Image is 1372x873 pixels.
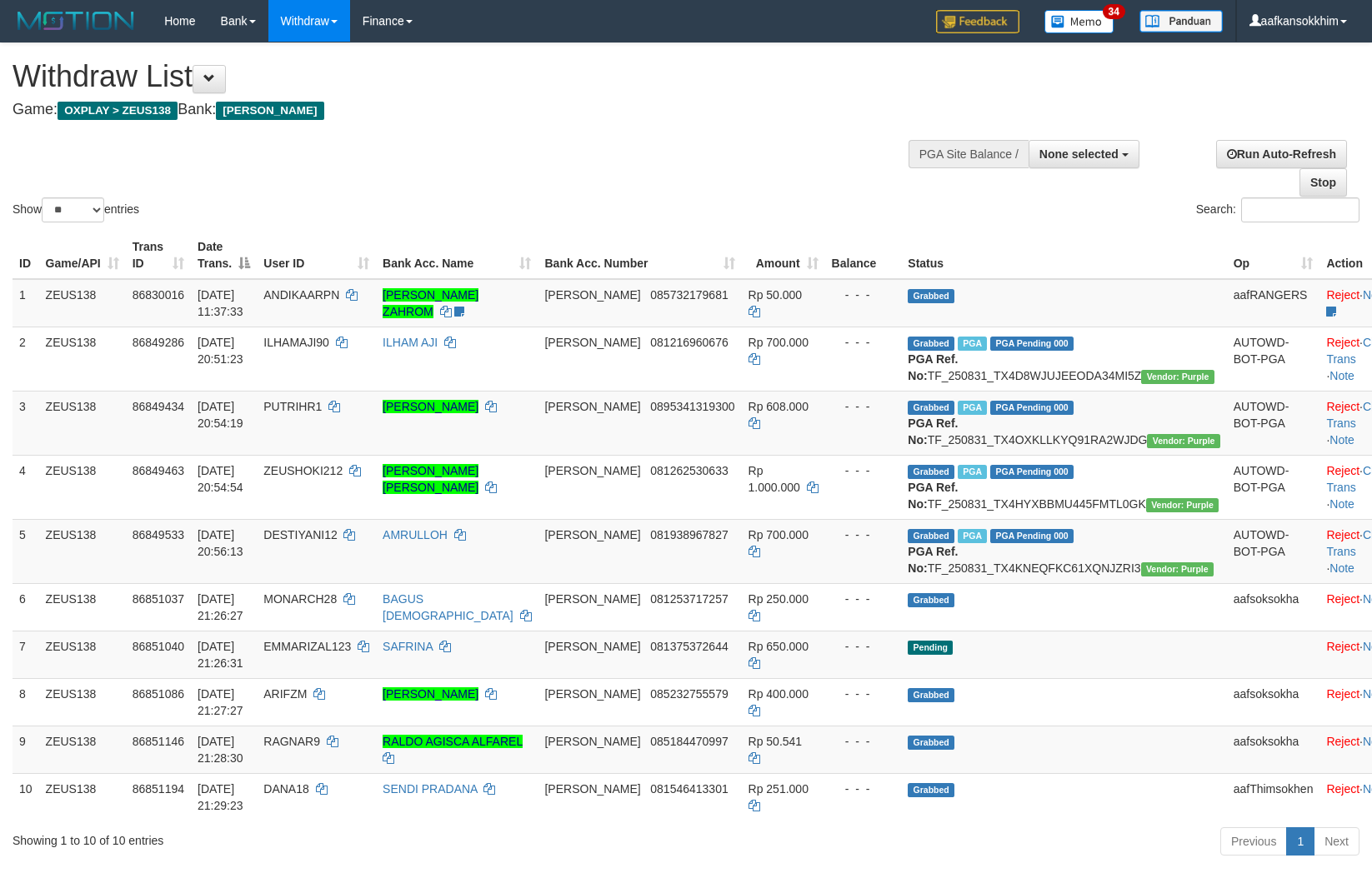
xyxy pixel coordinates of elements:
span: [PERSON_NAME] [544,528,640,541]
span: Vendor URL: https://trx4.1velocity.biz [1147,434,1219,448]
span: Copy 085184470997 to clipboard [650,735,728,748]
a: SENDI PRADANA [383,782,478,796]
span: Rp 700.000 [749,528,809,541]
img: Button%20Memo.svg [1044,10,1114,33]
span: Rp 1.000.000 [749,464,800,494]
td: AUTOWD-BOT-PGA [1227,519,1320,583]
b: PGA Ref. No: [908,545,958,575]
span: 86851037 [133,592,184,606]
a: [PERSON_NAME] [PERSON_NAME] [383,464,478,494]
span: Vendor URL: https://trx4.1velocity.biz [1141,562,1214,576]
label: Search: [1196,197,1359,222]
td: aafsoksokha [1227,583,1320,631]
a: SAFRINA [383,640,433,653]
b: PGA Ref. No: [908,481,958,511]
a: Reject [1326,687,1359,701]
span: [PERSON_NAME] [544,687,640,701]
span: Copy 081375372644 to clipboard [650,640,728,653]
a: Reject [1326,336,1359,349]
td: ZEUS138 [39,455,126,519]
span: [DATE] 21:28:30 [198,735,243,765]
span: Rp 700.000 [749,336,809,349]
a: Reject [1326,782,1359,796]
span: 86830016 [133,288,184,302]
a: Reject [1326,288,1359,302]
span: PUTRIHR1 [263,400,322,413]
span: Marked by aafRornrotha [958,529,987,543]
td: ZEUS138 [39,391,126,455]
a: BAGUS [DEMOGRAPHIC_DATA] [383,592,513,622]
span: Marked by aafRornrotha [958,401,987,415]
span: Copy 0895341319300 to clipboard [650,400,734,413]
span: 86851194 [133,782,184,796]
span: 86851040 [133,640,184,653]
th: Game/API: activate to sort column ascending [39,232,126,279]
th: Date Trans.: activate to sort column descending [191,232,257,279]
td: AUTOWD-BOT-PGA [1227,327,1320,391]
td: 2 [13,327,39,391]
div: - - - [832,686,895,702]
span: Copy 081546413301 to clipboard [650,782,728,796]
span: 34 [1103,4,1125,19]
span: Rp 400.000 [749,687,809,701]
td: 9 [13,726,39,773]
span: Copy 081938967827 to clipboard [650,528,728,541]
a: RALDO AGISCA ALFAREL [383,735,523,748]
a: Reject [1326,400,1359,413]
th: Bank Acc. Name: activate to sort column ascending [376,232,538,279]
span: [PERSON_NAME] [216,102,323,120]
span: MONARCH28 [263,592,337,606]
span: [DATE] 11:37:33 [198,288,243,318]
td: TF_250831_TX4D8WJUJEEODA34MI5Z [901,327,1226,391]
a: [PERSON_NAME] [383,687,478,701]
a: Stop [1299,168,1347,197]
td: 4 [13,455,39,519]
td: ZEUS138 [39,327,126,391]
td: 1 [13,279,39,327]
span: Copy 081262530633 to clipboard [650,464,728,477]
td: ZEUS138 [39,279,126,327]
span: [PERSON_NAME] [544,592,640,606]
span: [PERSON_NAME] [544,464,640,477]
a: Reject [1326,735,1359,748]
span: [PERSON_NAME] [544,336,640,349]
span: ANDIKAARPN [263,288,339,302]
span: Marked by aafRornrotha [958,465,987,479]
span: 86851086 [133,687,184,701]
div: PGA Site Balance / [909,140,1029,168]
a: Note [1329,433,1354,446]
th: Amount: activate to sort column ascending [742,232,825,279]
h4: Game: Bank: [13,102,898,118]
span: Copy 085232755579 to clipboard [650,687,728,701]
div: - - - [832,638,895,655]
b: PGA Ref. No: [908,417,958,446]
span: [PERSON_NAME] [544,288,640,302]
span: DANA18 [263,782,308,796]
a: Note [1329,561,1354,575]
span: ZEUSHOKI212 [263,464,343,477]
span: [PERSON_NAME] [544,640,640,653]
a: Note [1329,497,1354,511]
span: 86849434 [133,400,184,413]
span: [DATE] 21:29:23 [198,782,243,812]
span: DESTIYANI12 [263,528,337,541]
td: aafsoksokha [1227,726,1320,773]
span: Grabbed [908,401,954,415]
span: Copy 085732179681 to clipboard [650,288,728,302]
span: PGA Pending [990,465,1074,479]
input: Search: [1241,197,1359,222]
td: 7 [13,631,39,678]
span: Grabbed [908,465,954,479]
td: ZEUS138 [39,678,126,726]
td: ZEUS138 [39,583,126,631]
span: Grabbed [908,783,954,797]
span: [PERSON_NAME] [544,400,640,413]
th: Op: activate to sort column ascending [1227,232,1320,279]
span: Rp 50.541 [749,735,803,748]
td: AUTOWD-BOT-PGA [1227,455,1320,519]
th: User ID: activate to sort column ascending [257,232,376,279]
td: 3 [13,391,39,455]
div: - - - [832,398,895,415]
h1: Withdraw List [13,60,898,93]
a: [PERSON_NAME] [383,400,478,413]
